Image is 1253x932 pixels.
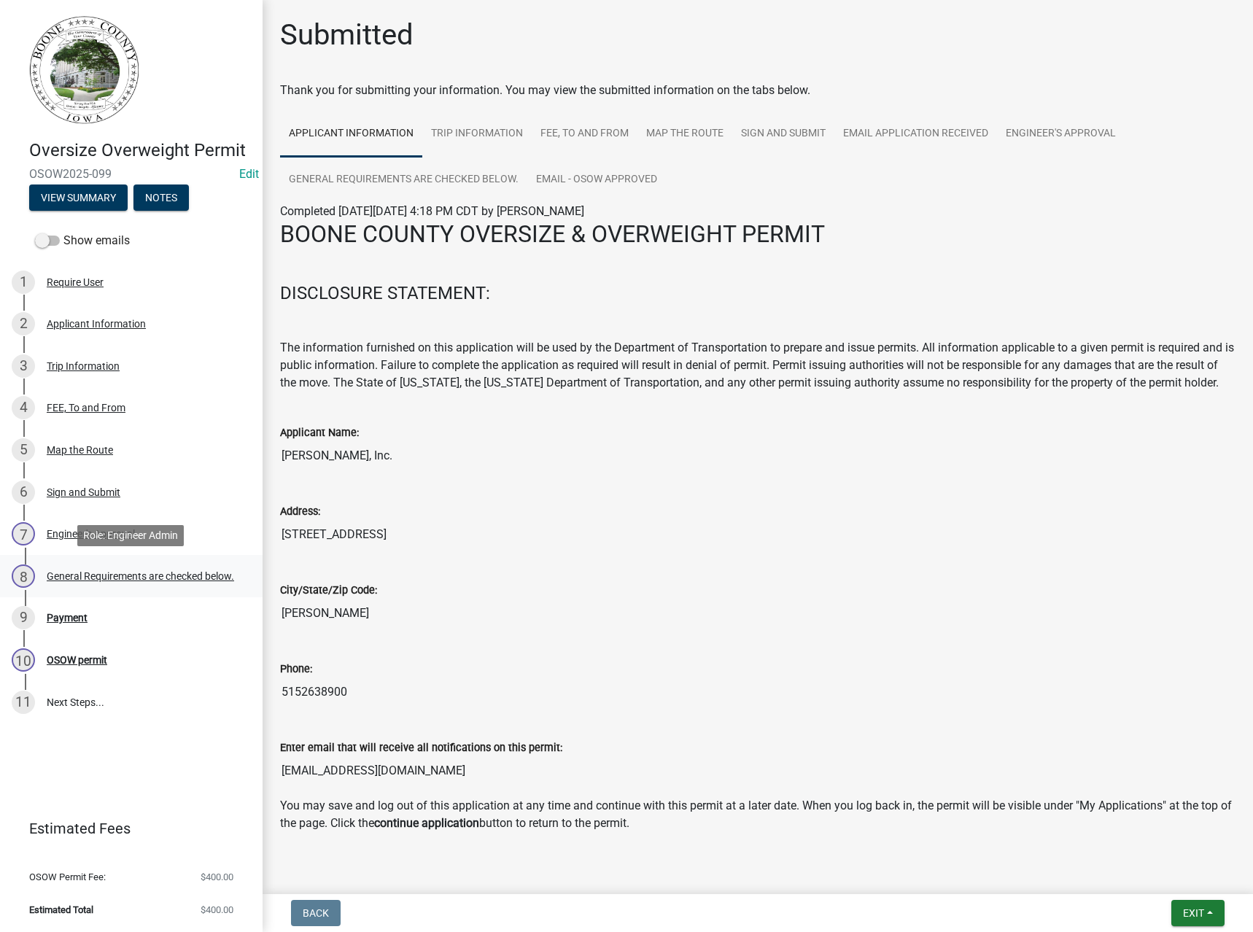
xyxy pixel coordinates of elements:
[527,157,666,203] a: Email - OSOW approved
[280,204,584,218] span: Completed [DATE][DATE] 4:18 PM CDT by [PERSON_NAME]
[12,396,35,419] div: 4
[133,193,189,204] wm-modal-confirm: Notes
[280,18,414,53] h1: Submitted
[532,111,637,158] a: FEE, To and From
[732,111,834,158] a: Sign and Submit
[280,507,320,517] label: Address:
[834,111,997,158] a: Email application received
[239,167,259,181] wm-modal-confirm: Edit Application Number
[12,691,35,714] div: 11
[280,586,377,596] label: City/State/Zip Code:
[29,185,128,211] button: View Summary
[12,606,35,629] div: 9
[47,529,135,539] div: Engineer's Approval
[77,525,184,546] div: Role: Engineer Admin
[12,814,239,843] a: Estimated Fees
[239,167,259,181] a: Edit
[29,193,128,204] wm-modal-confirm: Summary
[280,111,422,158] a: Applicant Information
[12,564,35,588] div: 8
[29,167,233,181] span: OSOW2025-099
[280,428,359,438] label: Applicant Name:
[12,522,35,545] div: 7
[12,312,35,335] div: 2
[29,15,140,125] img: Boone County, Iowa
[280,220,1235,248] h2: BOONE COUNTY OVERSIZE & OVERWEIGHT PERMIT
[47,277,104,287] div: Require User
[374,816,479,830] strong: continue application
[1183,907,1204,919] span: Exit
[47,361,120,371] div: Trip Information
[29,140,251,161] h4: Oversize Overweight Permit
[280,157,527,203] a: General Requirements are checked below.
[12,271,35,294] div: 1
[291,900,341,926] button: Back
[201,872,233,882] span: $400.00
[133,185,189,211] button: Notes
[303,907,329,919] span: Back
[47,613,88,623] div: Payment
[1171,900,1225,926] button: Exit
[280,664,312,675] label: Phone:
[35,232,130,249] label: Show emails
[47,445,113,455] div: Map the Route
[47,403,125,413] div: FEE, To and From
[47,571,234,581] div: General Requirements are checked below.
[280,339,1235,392] p: The information furnished on this application will be used by the Department of Transportation to...
[29,905,93,914] span: Estimated Total
[47,319,146,329] div: Applicant Information
[29,872,106,882] span: OSOW Permit Fee:
[47,487,120,497] div: Sign and Submit
[280,797,1235,832] p: You may save and log out of this application at any time and continue with this permit at a later...
[997,111,1125,158] a: Engineer's Approval
[12,354,35,378] div: 3
[422,111,532,158] a: Trip Information
[12,648,35,672] div: 10
[637,111,732,158] a: Map the Route
[47,655,107,665] div: OSOW permit
[280,82,1235,99] div: Thank you for submitting your information. You may view the submitted information on the tabs below.
[12,438,35,462] div: 5
[280,283,1235,304] h4: DISCLOSURE STATEMENT:
[280,743,562,753] label: Enter email that will receive all notifications on this permit:
[201,905,233,914] span: $400.00
[12,481,35,504] div: 6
